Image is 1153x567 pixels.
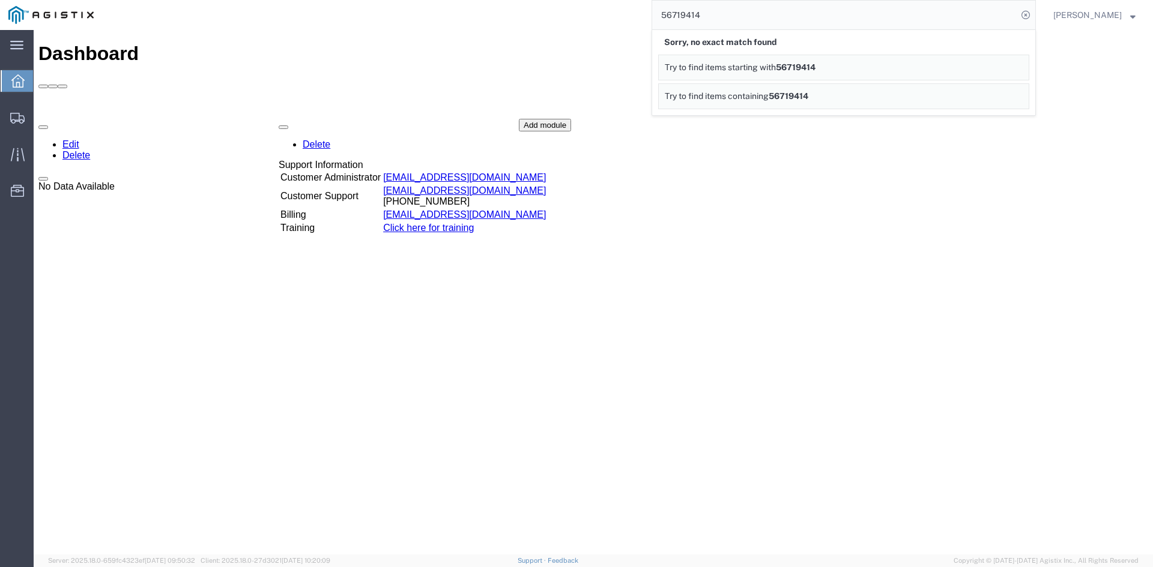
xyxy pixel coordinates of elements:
[665,91,769,101] span: Try to find items containing
[954,556,1139,566] span: Copyright © [DATE]-[DATE] Agistix Inc., All Rights Reserved
[1053,8,1136,22] button: [PERSON_NAME]
[776,62,816,72] span: 56719414
[282,557,330,564] span: [DATE] 10:20:09
[349,155,513,178] td: [PHONE_NUMBER]
[652,1,1017,29] input: Search for shipment number, reference number
[658,30,1029,55] div: Sorry, no exact match found
[350,155,512,166] a: [EMAIL_ADDRESS][DOMAIN_NAME]
[269,109,297,119] a: Delete
[769,91,808,101] span: 56719414
[518,557,548,564] a: Support
[246,142,348,154] td: Customer Administrator
[246,155,348,178] td: Customer Support
[350,193,440,203] a: Click here for training
[34,30,1153,554] iframe: FS Legacy Container
[201,557,330,564] span: Client: 2025.18.0-27d3021
[245,130,514,140] div: Support Information
[350,179,512,190] a: [EMAIL_ADDRESS][DOMAIN_NAME]
[246,192,348,204] td: Training
[548,557,578,564] a: Feedback
[485,89,537,101] button: Add module
[665,62,776,72] span: Try to find items starting with
[1053,8,1122,22] span: Douglas Harris
[246,179,348,191] td: Billing
[8,6,94,24] img: logo
[350,142,512,152] a: [EMAIL_ADDRESS][DOMAIN_NAME]
[145,557,195,564] span: [DATE] 09:50:32
[48,557,195,564] span: Server: 2025.18.0-659fc4323ef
